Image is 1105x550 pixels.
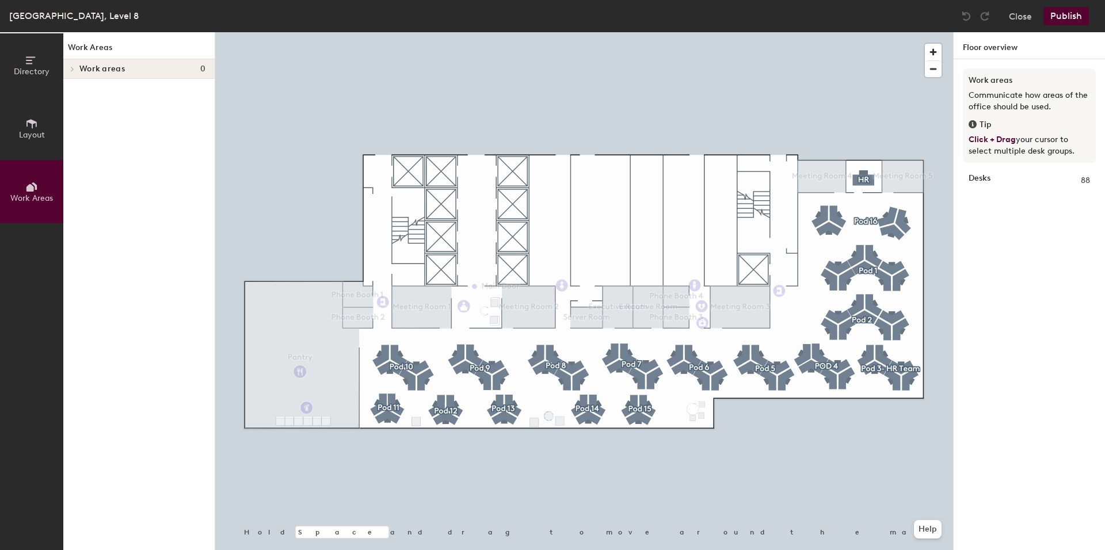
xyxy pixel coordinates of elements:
[10,193,53,203] span: Work Areas
[969,174,990,187] strong: Desks
[1043,7,1089,25] button: Publish
[19,130,45,140] span: Layout
[961,10,972,22] img: Undo
[63,41,215,59] h1: Work Areas
[1081,174,1090,187] span: 88
[979,10,990,22] img: Redo
[200,64,205,74] span: 0
[9,9,139,23] div: [GEOGRAPHIC_DATA], Level 8
[1009,7,1032,25] button: Close
[969,74,1090,87] h3: Work areas
[969,134,1090,157] p: your cursor to select multiple desk groups.
[969,135,1016,144] span: Click + Drag
[969,90,1090,113] p: Communicate how areas of the office should be used.
[954,32,1105,59] h1: Floor overview
[14,67,49,77] span: Directory
[914,520,942,538] button: Help
[969,119,1090,131] div: Tip
[79,64,125,74] span: Work areas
